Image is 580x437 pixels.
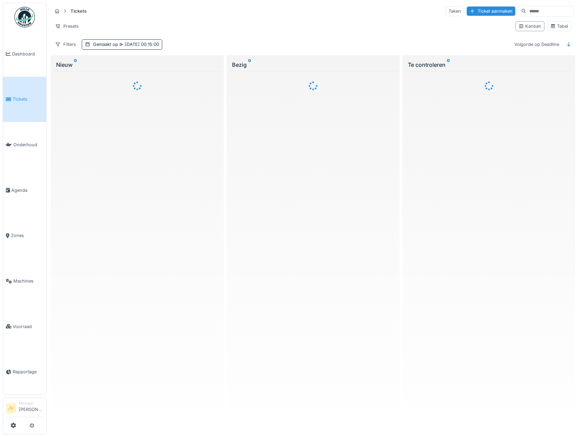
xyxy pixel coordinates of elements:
span: Dashboard [12,51,43,57]
a: Onderhoud [3,122,46,167]
sup: 0 [74,61,77,69]
span: Machines [13,278,43,284]
span: Tickets [13,96,43,102]
div: Volgorde op Deadline [511,39,562,49]
div: Nieuw [56,61,218,69]
div: Te controleren [408,61,570,69]
div: Bezig [232,61,394,69]
strong: Tickets [68,8,89,14]
a: Voorraad [3,304,46,349]
a: Agenda [3,167,46,213]
div: Filters [52,39,79,49]
li: JV [6,403,16,413]
li: [PERSON_NAME] [19,401,43,415]
span: Voorraad [13,323,43,330]
span: Onderhoud [13,141,43,148]
span: [DATE] 00:15:00 [118,42,159,47]
sup: 0 [447,61,450,69]
div: Presets [52,21,82,31]
a: Machines [3,258,46,304]
span: Agenda [11,187,43,193]
a: Rapportage [3,349,46,395]
div: Tabel [550,23,568,29]
a: Dashboard [3,31,46,77]
div: Gemaakt op [93,41,159,48]
sup: 0 [248,61,251,69]
span: Rapportage [13,369,43,375]
img: Badge_color-CXgf-gQk.svg [14,7,35,27]
div: Manager [19,401,43,406]
a: Zones [3,213,46,259]
div: Taken [446,6,464,16]
div: Kanban [518,23,541,29]
a: JV Manager[PERSON_NAME] [6,401,43,417]
a: Tickets [3,77,46,122]
span: Zones [11,232,43,239]
div: Ticket aanmaken [467,7,515,16]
